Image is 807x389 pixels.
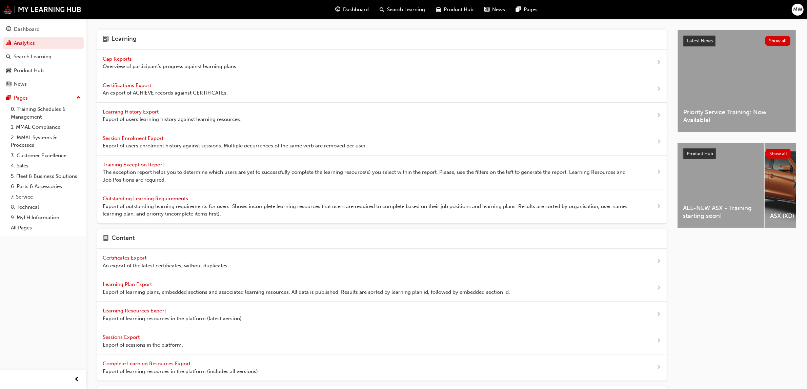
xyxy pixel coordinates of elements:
[103,361,192,367] span: Complete Learning Resources Export
[793,6,802,14] span: MW
[431,3,479,17] a: car-iconProduct Hub
[14,94,28,102] div: Pages
[656,363,661,372] span: next-icon
[683,36,790,46] a: Latest NewsShow all
[656,168,661,177] span: next-icon
[375,3,431,17] a: search-iconSearch Learning
[8,192,84,202] a: 7. Service
[8,171,84,182] a: 5. Fleet & Business Solutions
[8,132,84,150] a: 2. MMAL Systems & Processes
[103,203,634,218] span: Export of outstanding learning requirements for users. Shows incomplete learning resources that u...
[103,281,153,287] span: Learning Plan Export
[6,26,11,33] span: guage-icon
[687,151,713,157] span: Product Hub
[14,25,40,33] div: Dashboard
[75,375,80,384] span: prev-icon
[14,53,52,61] div: Search Learning
[330,3,375,17] a: guage-iconDashboard
[97,50,667,76] a: Gap Reports Overview of participant's progress against learning plans.next-icon
[678,30,796,132] a: Latest NewsShow allPriority Service Training: Now Available!
[97,354,667,381] a: Complete Learning Resources Export Export of learning resources in the platform (includes all ver...
[683,204,759,220] span: ALL-NEW ASX - Training starting soon!
[380,5,385,14] span: search-icon
[103,63,238,70] span: Overview of participant's progress against learning plans.
[444,6,474,14] span: Product Hub
[656,59,661,67] span: next-icon
[766,149,791,159] button: Show all
[479,3,511,17] a: news-iconNews
[485,5,490,14] span: news-icon
[387,6,425,14] span: Search Learning
[492,6,505,14] span: News
[6,81,11,87] span: news-icon
[103,334,141,340] span: Sessions Export
[656,337,661,345] span: next-icon
[103,135,165,141] span: Session Enrolment Export
[524,6,538,14] span: Pages
[103,109,160,115] span: Learning History Export
[103,288,510,296] span: Export of learning plans, embedded sections and associated learning resources. All data is publis...
[97,328,667,354] a: Sessions Export Export of sessions in the platform.next-icon
[103,162,165,168] span: Training Exception Report
[656,85,661,94] span: next-icon
[3,64,84,77] a: Product Hub
[3,37,84,49] a: Analytics
[8,161,84,171] a: 4. Sales
[3,50,84,63] a: Search Learning
[14,80,27,88] div: News
[97,76,667,103] a: Certifications Export An export of ACHIEVE records against CERTIFICATEs.next-icon
[687,38,713,44] span: Latest News
[3,22,84,92] button: DashboardAnalyticsSearch LearningProduct HubNews
[6,40,11,46] span: chart-icon
[656,310,661,319] span: next-icon
[6,54,11,60] span: search-icon
[8,104,84,122] a: 0. Training Schedules & Management
[103,315,243,323] span: Export of learning resources in the platform (latest version).
[8,181,84,192] a: 6. Parts & Accessories
[14,67,44,75] div: Product Hub
[3,78,84,90] a: News
[436,5,441,14] span: car-icon
[8,223,84,233] a: All Pages
[3,5,81,14] a: mmal
[103,142,367,150] span: Export of users enrolment history against sessions. Multiple occurrences of the same verb are rem...
[3,92,84,104] button: Pages
[6,68,11,74] span: car-icon
[8,122,84,132] a: 1. MMAL Compliance
[103,82,153,88] span: Certifications Export
[683,148,791,159] a: Product HubShow all
[656,111,661,120] span: next-icon
[103,56,133,62] span: Gap Reports
[103,255,148,261] span: Certificates Export
[97,249,667,275] a: Certificates Export An export of the latest certificates, without duplicates.next-icon
[343,6,369,14] span: Dashboard
[765,36,791,46] button: Show all
[8,212,84,223] a: 9. MyLH Information
[103,168,634,184] span: The exception report helps you to determine which users are yet to successfully complete the lear...
[6,95,11,101] span: pages-icon
[103,35,109,44] span: learning-icon
[112,234,135,243] h4: Content
[8,150,84,161] a: 3. Customer Excellence
[97,275,667,302] a: Learning Plan Export Export of learning plans, embedded sections and associated learning resource...
[678,143,764,228] a: ALL-NEW ASX - Training starting soon!
[103,234,109,243] span: page-icon
[97,129,667,156] a: Session Enrolment Export Export of users enrolment history against sessions. Multiple occurrences...
[97,189,667,224] a: Outstanding Learning Requirements Export of outstanding learning requirements for users. Shows in...
[3,23,84,36] a: Dashboard
[103,341,183,349] span: Export of sessions in the platform.
[656,258,661,266] span: next-icon
[516,5,521,14] span: pages-icon
[656,202,661,211] span: next-icon
[103,308,167,314] span: Learning Resources Export
[103,196,189,202] span: Outstanding Learning Requirements
[112,35,137,44] h4: Learning
[656,138,661,146] span: next-icon
[103,262,229,270] span: An export of the latest certificates, without duplicates.
[97,302,667,328] a: Learning Resources Export Export of learning resources in the platform (latest version).next-icon
[97,156,667,190] a: Training Exception Report The exception report helps you to determine which users are yet to succ...
[656,284,661,292] span: next-icon
[103,89,228,97] span: An export of ACHIEVE records against CERTIFICATEs.
[103,368,259,375] span: Export of learning resources in the platform (includes all versions).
